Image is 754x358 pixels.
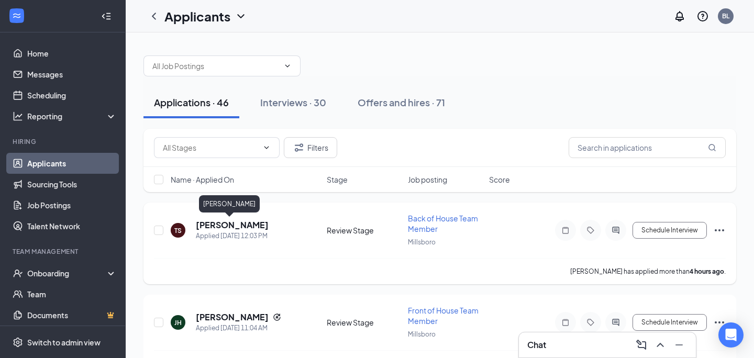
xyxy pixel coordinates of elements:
a: Job Postings [27,195,117,216]
button: Schedule Interview [633,222,707,239]
h5: [PERSON_NAME] [196,311,269,323]
svg: Note [559,226,572,234]
div: Applications · 46 [154,96,229,109]
div: Applied [DATE] 12:03 PM [196,231,269,241]
svg: ChevronUp [654,339,667,351]
svg: Ellipses [713,224,726,237]
span: Front of House Team Member [408,306,479,326]
svg: ComposeMessage [635,339,648,351]
h3: Chat [527,339,546,351]
svg: Ellipses [713,316,726,329]
span: Name · Applied On [171,174,234,185]
svg: Note [559,318,572,327]
div: Applied [DATE] 11:04 AM [196,323,281,333]
svg: Minimize [673,339,685,351]
svg: ChevronDown [235,10,247,23]
input: Search in applications [569,137,726,158]
div: Review Stage [327,317,402,328]
a: Talent Network [27,216,117,237]
a: Scheduling [27,85,117,106]
a: Sourcing Tools [27,174,117,195]
svg: Tag [584,318,597,327]
button: ComposeMessage [633,337,650,353]
div: Reporting [27,111,117,121]
svg: Tag [584,226,597,234]
a: Messages [27,64,117,85]
div: Offers and hires · 71 [358,96,445,109]
svg: ChevronDown [262,143,271,152]
svg: UserCheck [13,268,23,278]
div: BL [722,12,729,20]
svg: QuestionInfo [696,10,709,23]
svg: WorkstreamLogo [12,10,22,21]
h5: [PERSON_NAME] [196,219,269,231]
button: Schedule Interview [633,314,707,331]
a: DocumentsCrown [27,305,117,326]
input: All Stages [163,142,258,153]
input: All Job Postings [152,60,279,72]
svg: ChevronLeft [148,10,160,23]
svg: Collapse [101,11,112,21]
div: Review Stage [327,225,402,236]
h1: Applicants [164,7,230,25]
div: Onboarding [27,268,108,278]
svg: Filter [293,141,305,154]
div: Open Intercom Messenger [718,322,744,348]
svg: ActiveChat [609,226,622,234]
button: Filter Filters [284,137,337,158]
span: Stage [327,174,348,185]
svg: Notifications [673,10,686,23]
svg: ActiveChat [609,318,622,327]
span: Score [489,174,510,185]
svg: ChevronDown [283,62,292,70]
div: [PERSON_NAME] [199,195,260,212]
p: [PERSON_NAME] has applied more than . [570,267,726,276]
button: ChevronUp [652,337,669,353]
button: Minimize [671,337,688,353]
div: Team Management [13,247,115,256]
svg: Analysis [13,111,23,121]
svg: Settings [13,337,23,348]
a: Applicants [27,153,117,174]
svg: MagnifyingGlass [708,143,716,152]
b: 4 hours ago [690,267,724,275]
span: Job posting [408,174,447,185]
div: TS [174,226,182,235]
svg: Reapply [273,313,281,321]
div: Hiring [13,137,115,146]
a: Team [27,284,117,305]
div: JH [174,318,182,327]
div: Interviews · 30 [260,96,326,109]
a: Home [27,43,117,64]
span: Millsboro [408,238,436,246]
div: Switch to admin view [27,337,101,348]
span: Back of House Team Member [408,214,478,233]
span: Millsboro [408,330,436,338]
